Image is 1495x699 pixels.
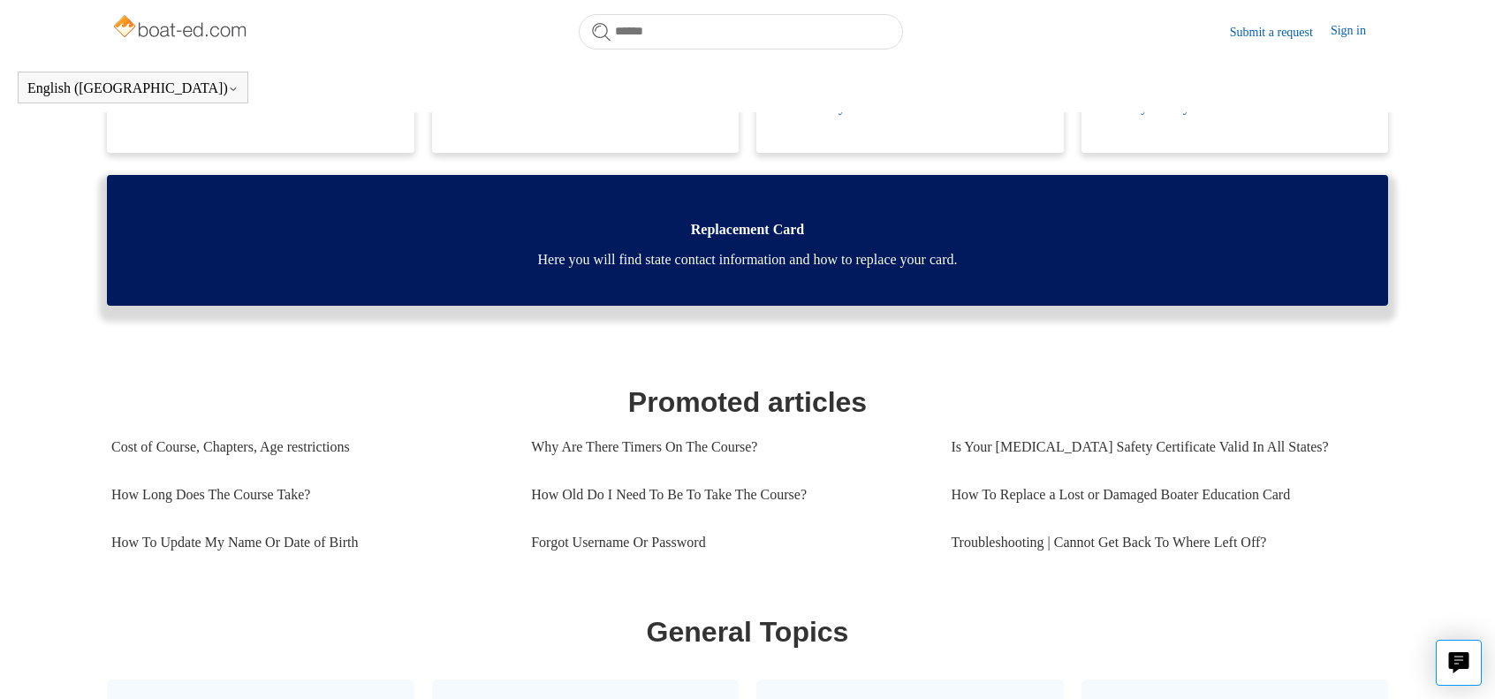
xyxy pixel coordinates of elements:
[111,611,1384,653] h1: General Topics
[107,175,1388,306] a: Replacement Card Here you will find state contact information and how to replace your card.
[133,219,1362,240] span: Replacement Card
[531,471,924,519] a: How Old Do I Need To Be To Take The Course?
[1230,23,1331,42] a: Submit a request
[579,14,903,49] input: Search
[27,80,239,96] button: English ([GEOGRAPHIC_DATA])
[951,423,1370,471] a: Is Your [MEDICAL_DATA] Safety Certificate Valid In All States?
[111,471,505,519] a: How Long Does The Course Take?
[1436,640,1482,686] button: Live chat
[133,249,1362,270] span: Here you will find state contact information and how to replace your card.
[111,423,505,471] a: Cost of Course, Chapters, Age restrictions
[111,11,252,46] img: Boat-Ed Help Center home page
[111,381,1384,423] h1: Promoted articles
[531,423,924,471] a: Why Are There Timers On The Course?
[111,519,505,566] a: How To Update My Name Or Date of Birth
[531,519,924,566] a: Forgot Username Or Password
[951,519,1370,566] a: Troubleshooting | Cannot Get Back To Where Left Off?
[1331,21,1384,42] a: Sign in
[951,471,1370,519] a: How To Replace a Lost or Damaged Boater Education Card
